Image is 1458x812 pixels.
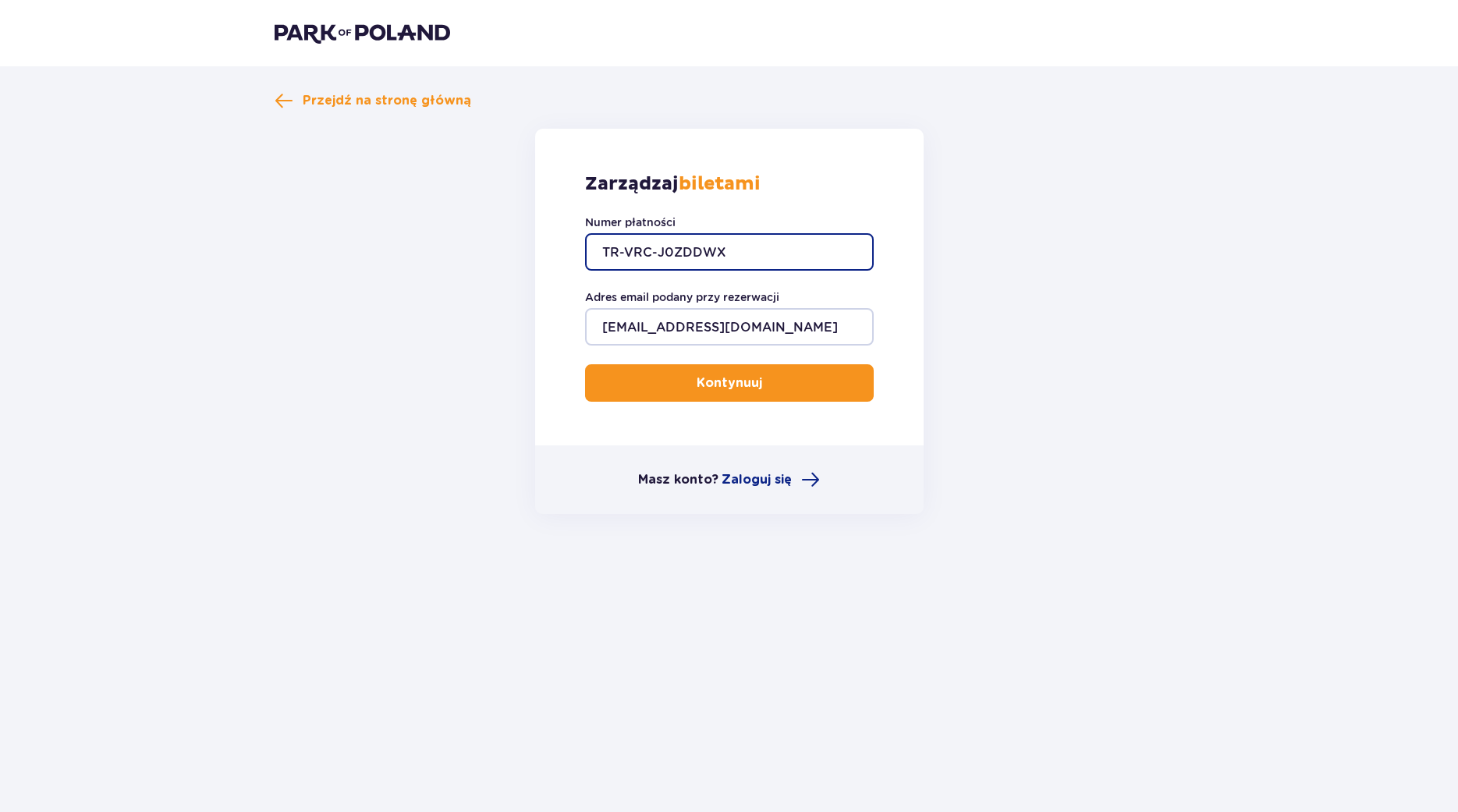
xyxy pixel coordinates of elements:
[585,364,874,402] button: Kontynuuj
[722,470,820,489] a: Zaloguj się
[303,92,471,109] span: Przejdź na stronę główną
[275,22,450,44] img: Park of Poland logo
[697,374,762,392] p: Kontynuuj
[585,289,779,305] label: Adres email podany przy rezerwacji
[679,172,761,196] strong: biletami
[585,215,676,230] label: Numer płatności
[275,91,471,110] a: Przejdź na stronę główną
[722,471,792,488] span: Zaloguj się
[585,172,761,196] p: Zarządzaj
[638,471,718,488] p: Masz konto?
